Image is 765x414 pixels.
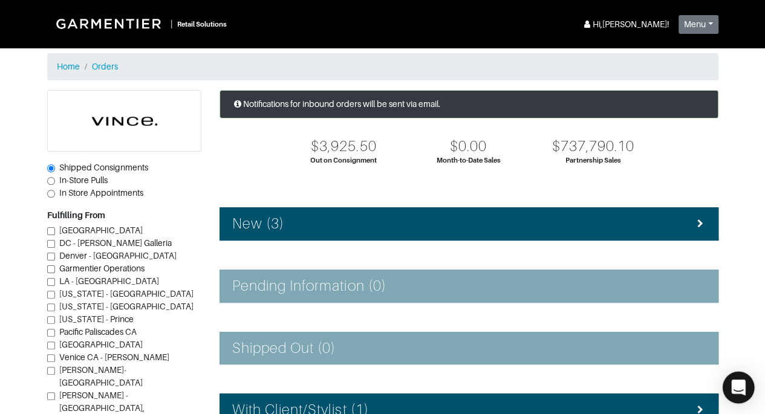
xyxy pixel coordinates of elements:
span: LA - [GEOGRAPHIC_DATA] [59,276,159,286]
span: Denver - [GEOGRAPHIC_DATA] [59,251,177,260]
span: [US_STATE] - Prince [59,314,134,324]
img: Garmentier [50,12,171,35]
div: | [171,18,172,30]
small: Retail Solutions [177,21,227,28]
span: Garmentier Operations [59,264,145,273]
input: [US_STATE] - Prince [47,316,55,324]
div: $3,925.50 [311,138,376,155]
input: Shipped Consignments [47,164,55,172]
h4: Pending Information (0) [232,277,386,295]
div: Out on Consignment [310,155,377,166]
input: In-Store Pulls [47,177,55,185]
input: [PERSON_NAME]-[GEOGRAPHIC_DATA] [47,367,55,375]
input: LA - [GEOGRAPHIC_DATA] [47,278,55,286]
input: [US_STATE] - [GEOGRAPHIC_DATA] [47,303,55,311]
div: $737,790.10 [552,138,634,155]
div: Partnership Sales [565,155,620,166]
input: [US_STATE] - [GEOGRAPHIC_DATA] [47,291,55,299]
input: Venice CA - [PERSON_NAME] [47,354,55,362]
span: [PERSON_NAME]-[GEOGRAPHIC_DATA] [59,365,143,387]
input: [PERSON_NAME] - [GEOGRAPHIC_DATA], [GEOGRAPHIC_DATA] [47,392,55,400]
span: Venice CA - [PERSON_NAME] [59,352,169,362]
input: Garmentier Operations [47,265,55,273]
div: Hi, [PERSON_NAME] ! [582,18,669,31]
span: In Store Appointments [59,188,143,198]
img: cyAkLTq7csKWtL9WARqkkVaF.png [48,91,201,151]
span: [GEOGRAPHIC_DATA] [59,340,143,349]
span: DC - [PERSON_NAME] Galleria [59,238,172,248]
h4: New (3) [232,215,284,233]
span: In-Store Pulls [59,175,108,185]
label: Fulfilling From [47,209,105,222]
input: [GEOGRAPHIC_DATA] [47,227,55,235]
input: [GEOGRAPHIC_DATA] [47,341,55,349]
span: [GEOGRAPHIC_DATA] [59,225,143,235]
a: Home [57,62,80,71]
span: Pacific Paliscades CA [59,327,137,337]
span: [US_STATE] - [GEOGRAPHIC_DATA] [59,289,194,299]
div: Notifications for inbound orders will be sent via email. [220,90,718,118]
div: Month-to-Date Sales [437,155,501,166]
nav: breadcrumb [47,53,718,80]
a: |Retail Solutions [47,10,232,37]
input: Denver - [GEOGRAPHIC_DATA] [47,253,55,260]
span: Shipped Consignments [59,163,148,172]
input: Pacific Paliscades CA [47,329,55,337]
input: DC - [PERSON_NAME] Galleria [47,240,55,248]
span: [US_STATE] - [GEOGRAPHIC_DATA] [59,302,194,311]
div: $0.00 [450,138,487,155]
input: In Store Appointments [47,190,55,198]
a: Orders [92,62,118,71]
h4: Shipped Out (0) [232,340,336,357]
div: Open Intercom Messenger [723,372,755,404]
button: Menu [679,15,718,34]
